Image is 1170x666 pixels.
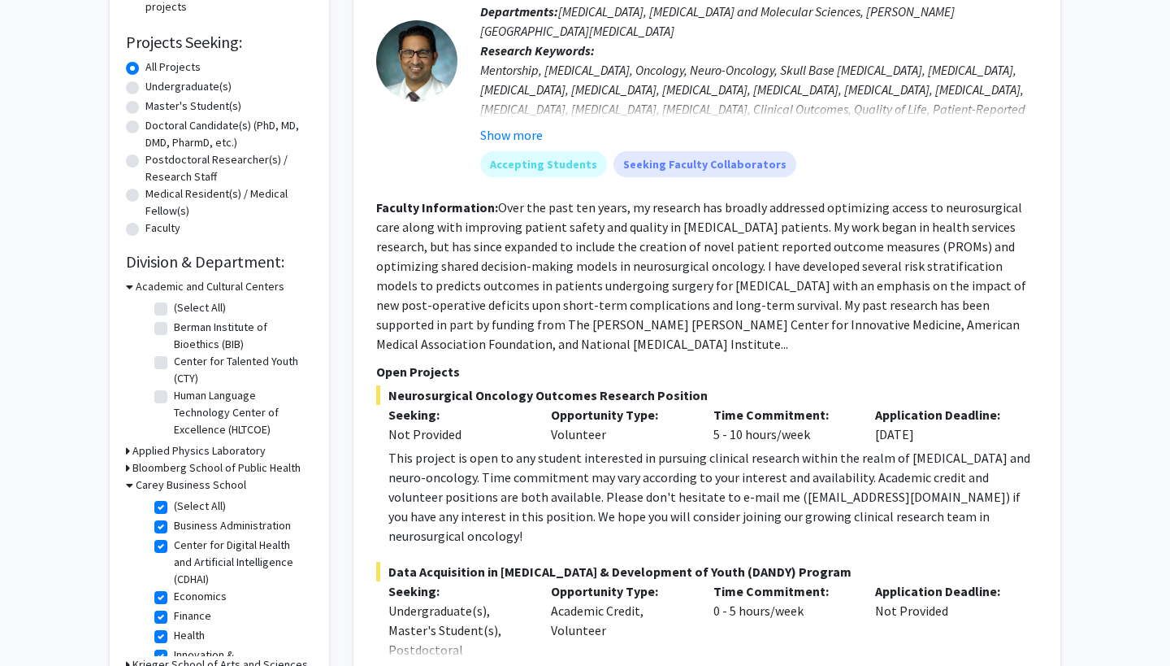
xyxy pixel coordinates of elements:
[376,562,1038,581] span: Data Acquisition in [MEDICAL_DATA] & Development of Youth (DANDY) Program
[480,42,595,59] b: Research Keywords:
[145,98,241,115] label: Master's Student(s)
[174,627,205,644] label: Health
[12,593,69,654] iframe: Chat
[713,581,851,601] p: Time Commitment:
[145,151,313,185] label: Postdoctoral Researcher(s) / Research Staff
[376,385,1038,405] span: Neurosurgical Oncology Outcomes Research Position
[174,588,227,605] label: Economics
[480,125,543,145] button: Show more
[145,78,232,95] label: Undergraduate(s)
[126,252,313,272] h2: Division & Department:
[863,405,1025,444] div: [DATE]
[136,477,246,494] h3: Carey Business School
[174,607,211,625] label: Finance
[174,517,291,534] label: Business Administration
[174,498,226,515] label: (Select All)
[174,387,309,438] label: Human Language Technology Center of Excellence (HLTCOE)
[145,117,313,151] label: Doctoral Candidate(s) (PhD, MD, DMD, PharmD, etc.)
[551,405,689,424] p: Opportunity Type:
[174,353,309,387] label: Center for Talented Youth (CTY)
[376,199,1026,352] fg-read-more: Over the past ten years, my research has broadly addressed optimizing access to neurosurgical car...
[132,459,301,477] h3: Bloomberg School of Public Health
[136,278,284,295] h3: Academic and Cultural Centers
[388,581,526,601] p: Seeking:
[480,151,607,177] mat-chip: Accepting Students
[145,59,201,76] label: All Projects
[376,362,1038,381] p: Open Projects
[376,199,498,215] b: Faculty Information:
[174,537,309,588] label: Center for Digital Health and Artificial Intelligence (CDHAI)
[551,581,689,601] p: Opportunity Type:
[145,220,180,237] label: Faculty
[126,33,313,52] h2: Projects Seeking:
[480,60,1038,177] div: Mentorship, [MEDICAL_DATA], Oncology, Neuro-Oncology, Skull Base [MEDICAL_DATA], [MEDICAL_DATA], ...
[701,405,864,444] div: 5 - 10 hours/week
[713,405,851,424] p: Time Commitment:
[388,448,1038,546] div: This project is open to any student interested in pursuing clinical research within the realm of ...
[613,151,796,177] mat-chip: Seeking Faculty Collaborators
[145,185,313,220] label: Medical Resident(s) / Medical Fellow(s)
[174,319,309,353] label: Berman Institute of Bioethics (BIB)
[875,581,1013,601] p: Application Deadline:
[388,405,526,424] p: Seeking:
[388,424,526,444] div: Not Provided
[174,299,226,316] label: (Select All)
[132,442,266,459] h3: Applied Physics Laboratory
[480,3,558,20] b: Departments:
[875,405,1013,424] p: Application Deadline:
[539,405,701,444] div: Volunteer
[480,3,955,39] span: [MEDICAL_DATA], [MEDICAL_DATA] and Molecular Sciences, [PERSON_NAME][GEOGRAPHIC_DATA][MEDICAL_DATA]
